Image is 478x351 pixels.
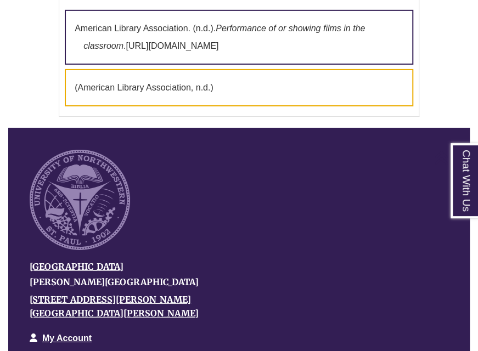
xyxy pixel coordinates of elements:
img: UNW seal [30,150,130,250]
a: My Account [42,333,92,343]
p: American Library Association. (n.d.). . [65,10,413,65]
a: [STREET_ADDRESS][PERSON_NAME][GEOGRAPHIC_DATA][PERSON_NAME] [30,294,199,319]
em: Performance of or showing films in the classroom [83,24,365,50]
a: [GEOGRAPHIC_DATA] [30,261,123,272]
h4: [PERSON_NAME][GEOGRAPHIC_DATA] [30,278,432,287]
p: (American Library Association, n.d.) [65,69,413,106]
span: [URL][DOMAIN_NAME] [126,41,218,50]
